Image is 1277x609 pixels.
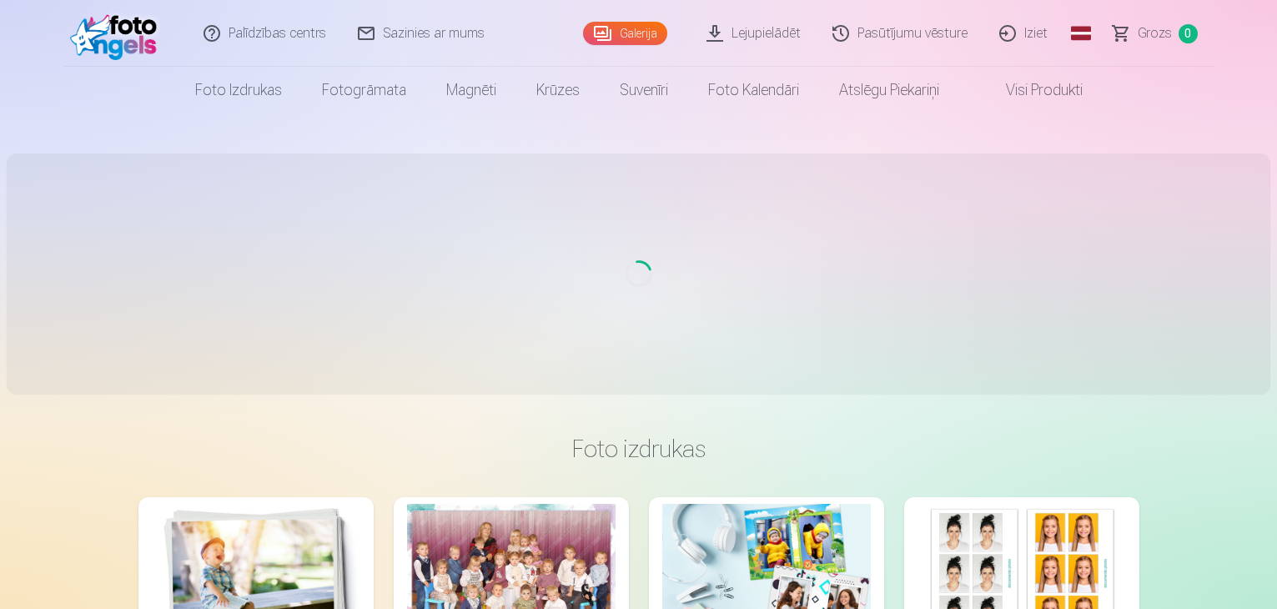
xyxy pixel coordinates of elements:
[516,67,600,113] a: Krūzes
[1138,23,1172,43] span: Grozs
[688,67,819,113] a: Foto kalendāri
[583,22,667,45] a: Galerija
[819,67,959,113] a: Atslēgu piekariņi
[70,7,166,60] img: /fa1
[152,434,1126,464] h3: Foto izdrukas
[959,67,1103,113] a: Visi produkti
[1179,24,1198,43] span: 0
[302,67,426,113] a: Fotogrāmata
[600,67,688,113] a: Suvenīri
[426,67,516,113] a: Magnēti
[175,67,302,113] a: Foto izdrukas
